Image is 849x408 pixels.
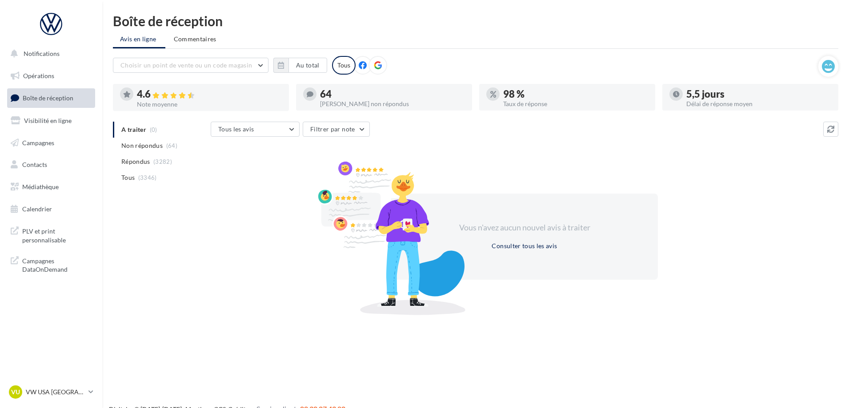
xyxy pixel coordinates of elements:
a: Opérations [5,67,97,85]
span: Notifications [24,50,60,57]
div: Délai de réponse moyen [686,101,831,107]
button: Au total [288,58,327,73]
span: (64) [166,142,177,149]
span: Médiathèque [22,183,59,190]
button: Au total [273,58,327,73]
span: Calendrier [22,205,52,213]
div: Tous [332,56,356,75]
span: Campagnes [22,139,54,146]
a: Contacts [5,155,97,174]
span: Visibilité en ligne [24,117,72,124]
span: Tous les avis [218,125,254,133]
a: VU VW USA [GEOGRAPHIC_DATA] [7,384,95,400]
span: Répondus [121,157,150,166]
a: PLV et print personnalisable [5,222,97,248]
span: Tous [121,173,135,182]
div: Taux de réponse [503,101,648,107]
div: 5,5 jours [686,89,831,99]
button: Tous les avis [211,122,300,137]
button: Choisir un point de vente ou un code magasin [113,58,268,73]
span: Non répondus [121,141,163,150]
span: Boîte de réception [23,94,73,102]
button: Notifications [5,44,93,63]
div: 64 [320,89,465,99]
button: Filtrer par note [303,122,370,137]
a: Boîte de réception [5,88,97,107]
div: 4.6 [137,89,282,99]
span: (3282) [153,158,172,165]
span: VU [11,388,20,396]
span: Contacts [22,161,47,168]
div: Vous n'avez aucun nouvel avis à traiter [448,222,601,234]
div: [PERSON_NAME] non répondus [320,101,465,107]
span: (3346) [138,174,157,181]
span: PLV et print personnalisable [22,225,92,244]
span: Opérations [23,72,54,79]
a: Campagnes [5,134,97,152]
button: Consulter tous les avis [488,241,561,251]
a: Visibilité en ligne [5,111,97,130]
div: 98 % [503,89,648,99]
span: Choisir un point de vente ou un code magasin [120,61,252,69]
div: Boîte de réception [113,14,838,28]
a: Calendrier [5,200,97,218]
a: Campagnes DataOnDemand [5,251,97,277]
span: Campagnes DataOnDemand [22,255,92,274]
p: VW USA [GEOGRAPHIC_DATA] [26,388,85,396]
span: Commentaires [174,35,216,43]
div: Note moyenne [137,101,282,107]
a: Médiathèque [5,178,97,196]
